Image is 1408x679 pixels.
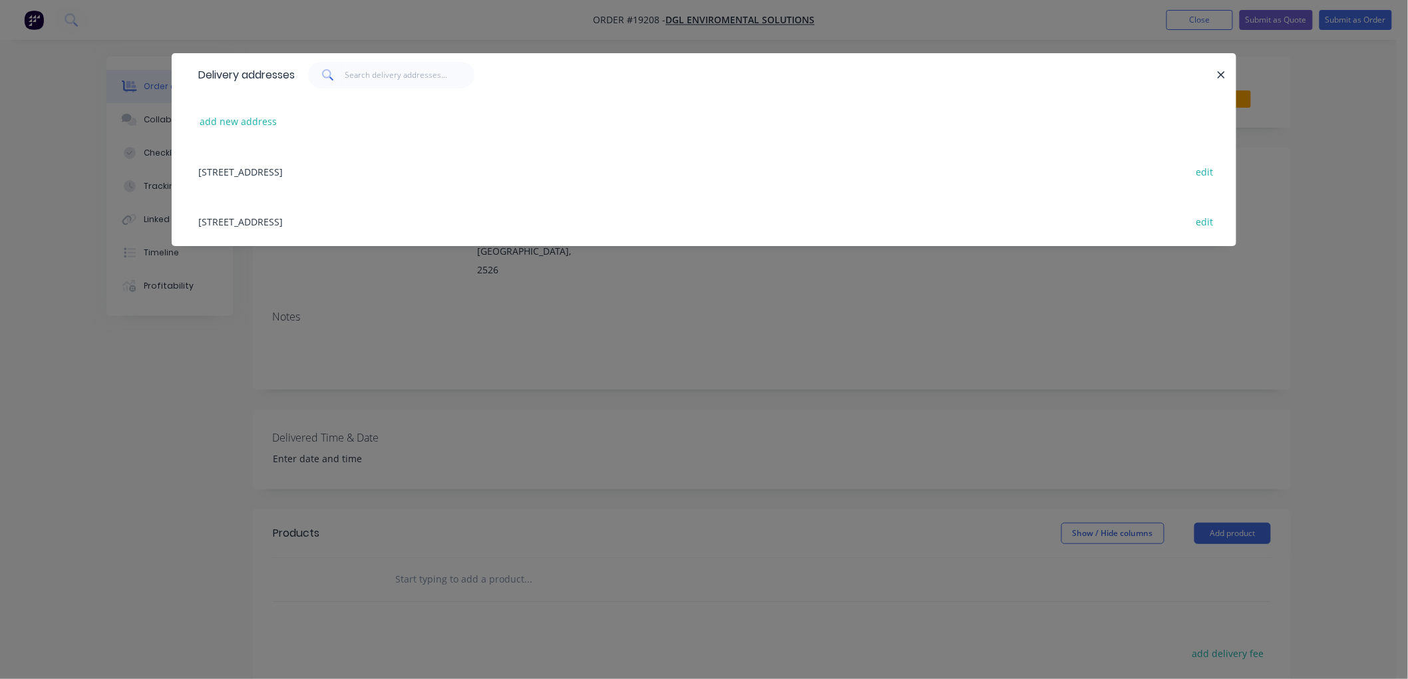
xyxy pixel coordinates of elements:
[1189,162,1220,180] button: edit
[345,62,475,88] input: Search delivery addresses...
[1189,212,1220,230] button: edit
[192,54,295,96] div: Delivery addresses
[192,146,1216,196] div: [STREET_ADDRESS]
[193,112,284,130] button: add new address
[192,196,1216,246] div: [STREET_ADDRESS]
